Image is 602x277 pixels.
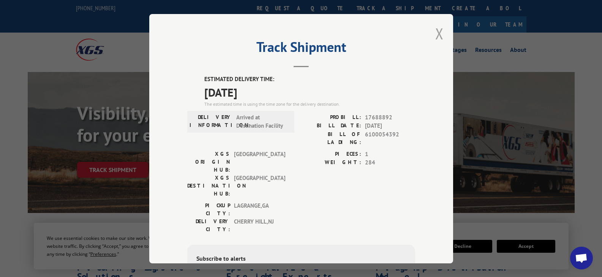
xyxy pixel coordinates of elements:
[187,150,230,174] label: XGS ORIGIN HUB:
[435,23,444,44] button: Close modal
[187,217,230,233] label: DELIVERY CITY:
[234,150,285,174] span: [GEOGRAPHIC_DATA]
[301,122,361,130] label: BILL DATE:
[234,174,285,197] span: [GEOGRAPHIC_DATA]
[204,83,415,100] span: [DATE]
[570,247,593,269] div: Open chat
[365,130,415,146] span: 6100054392
[301,113,361,122] label: PROBILL:
[365,150,415,158] span: 1
[196,254,406,264] div: Subscribe to alerts
[301,130,361,146] label: BILL OF LADING:
[234,217,285,233] span: CHERRY HILL , NJ
[365,158,415,167] span: 284
[204,100,415,107] div: The estimated time is using the time zone for the delivery destination.
[301,158,361,167] label: WEIGHT:
[236,113,288,130] span: Arrived at Destination Facility
[301,150,361,158] label: PIECES:
[187,174,230,197] label: XGS DESTINATION HUB:
[365,122,415,130] span: [DATE]
[190,113,232,130] label: DELIVERY INFORMATION:
[187,42,415,56] h2: Track Shipment
[187,201,230,217] label: PICKUP CITY:
[365,113,415,122] span: 17688892
[234,201,285,217] span: LAGRANGE , GA
[204,75,415,84] label: ESTIMATED DELIVERY TIME:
